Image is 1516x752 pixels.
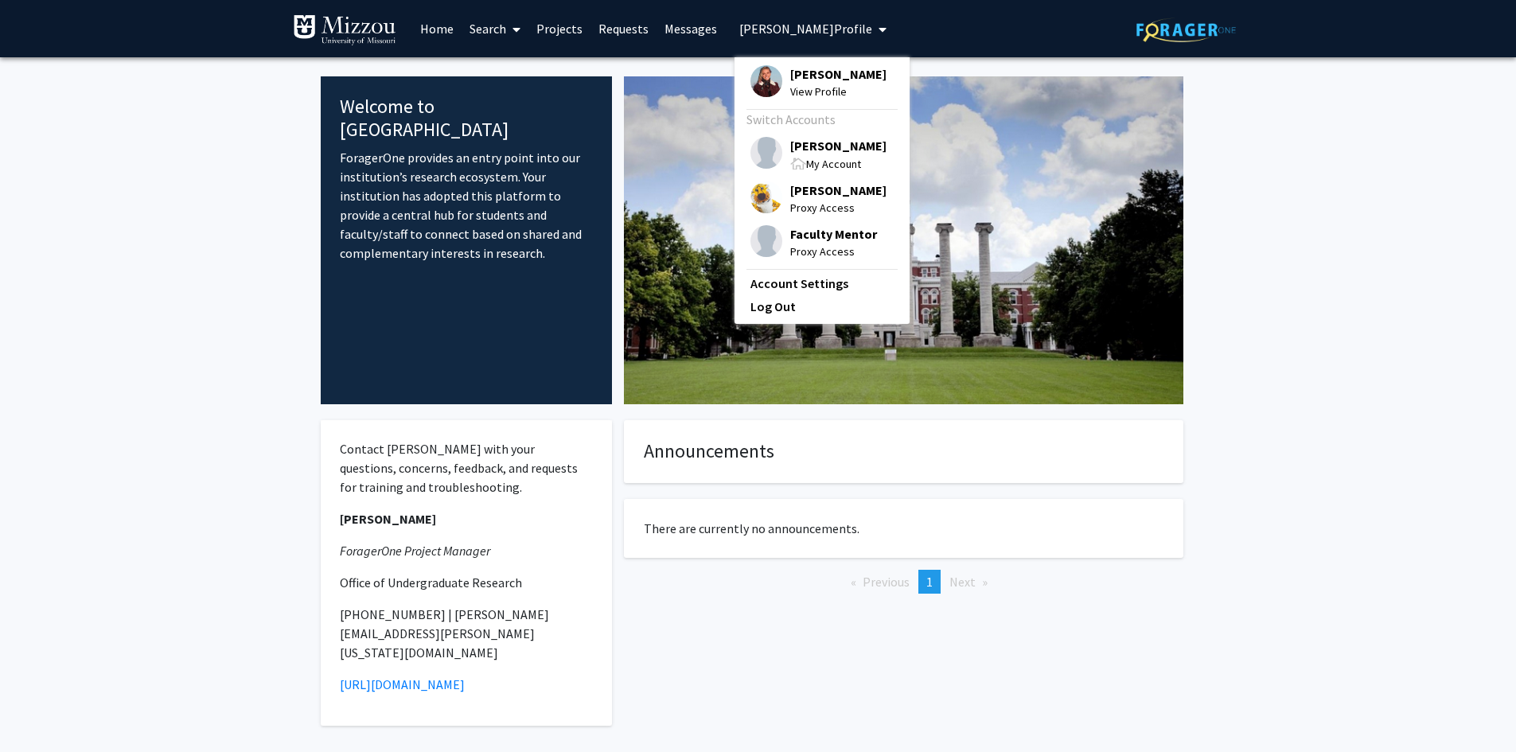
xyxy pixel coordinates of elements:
p: There are currently no announcements. [644,519,1163,538]
div: Profile PictureFaculty MentorProxy Access [750,225,877,260]
strong: [PERSON_NAME] [340,511,436,527]
span: Faculty Mentor [790,225,877,243]
img: Profile Picture [750,137,782,169]
img: Profile Picture [750,181,782,213]
span: View Profile [790,83,887,100]
span: My Account [806,157,861,171]
a: Log Out [750,297,894,316]
div: Switch Accounts [746,110,894,129]
span: Previous [863,574,910,590]
div: Profile Picture[PERSON_NAME]View Profile [750,65,887,100]
a: Account Settings [750,274,894,293]
p: [PHONE_NUMBER] | [PERSON_NAME][EMAIL_ADDRESS][PERSON_NAME][US_STATE][DOMAIN_NAME] [340,605,594,662]
div: Profile Picture[PERSON_NAME]My Account [750,137,887,173]
em: ForagerOne Project Manager [340,543,490,559]
span: Proxy Access [790,199,887,216]
p: ForagerOne provides an entry point into our institution’s research ecosystem. Your institution ha... [340,148,594,263]
a: Home [412,1,462,56]
h4: Welcome to [GEOGRAPHIC_DATA] [340,95,594,142]
span: Next [949,574,976,590]
iframe: Chat [1448,680,1504,740]
div: Profile Picture[PERSON_NAME]Proxy Access [750,181,887,216]
p: Office of Undergraduate Research [340,573,594,592]
img: Profile Picture [750,65,782,97]
img: Cover Image [624,76,1183,404]
ul: Pagination [624,570,1183,594]
span: [PERSON_NAME] [790,181,887,199]
a: Projects [528,1,590,56]
h4: Announcements [644,440,1163,463]
a: Requests [590,1,657,56]
a: [URL][DOMAIN_NAME] [340,676,465,692]
img: ForagerOne Logo [1136,18,1236,42]
span: Proxy Access [790,243,877,260]
a: Messages [657,1,725,56]
img: University of Missouri Logo [293,14,396,46]
span: [PERSON_NAME] [790,137,887,154]
span: [PERSON_NAME] Profile [739,21,872,37]
span: [PERSON_NAME] [790,65,887,83]
p: Contact [PERSON_NAME] with your questions, concerns, feedback, and requests for training and trou... [340,439,594,497]
a: Search [462,1,528,56]
span: 1 [926,574,933,590]
img: Profile Picture [750,225,782,257]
